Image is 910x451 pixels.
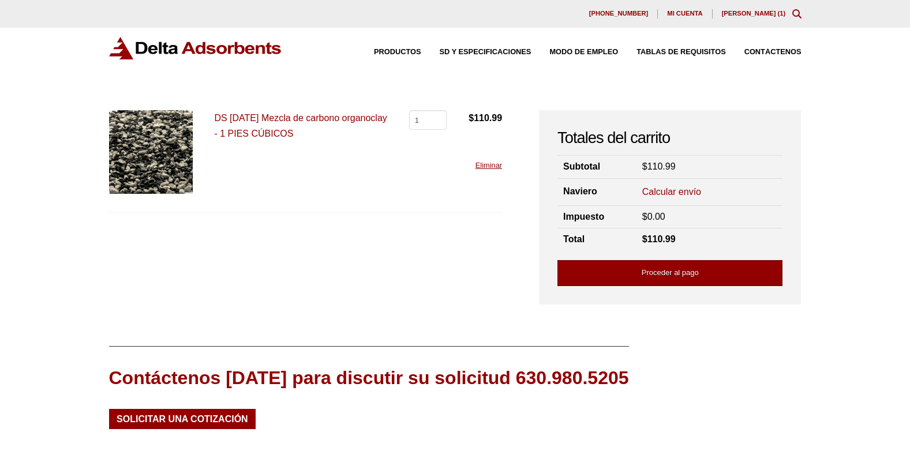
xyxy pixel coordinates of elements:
[636,48,726,56] span: Tablas de requisitos
[557,129,782,148] h2: Totales del carrito
[642,161,647,171] span: $
[469,113,474,123] span: $
[642,186,701,198] a: Calcular envío
[374,48,421,56] span: Productos
[109,365,629,391] div: Contáctenos [DATE] para discutir su solicitud 630.980.5205
[642,161,676,171] bdi: 110.99
[726,48,802,56] a: Contáctenos
[557,156,636,178] th: Subtotal
[658,9,712,18] a: Mi cuenta
[475,161,502,170] a: Eliminar este artículo
[792,9,802,18] div: Alternar contenido modal
[549,48,618,56] span: Modo de empleo
[580,9,658,18] a: [PHONE_NUMBER]
[109,110,193,194] img: DS 250AC Mezcla de carbono organoclay - 1 PIES CÚBICOS
[557,206,636,228] th: Impuesto
[531,48,618,56] a: Modo de empleo
[744,48,802,56] span: Contáctenos
[557,260,782,286] a: Proceder al pago
[109,37,282,59] img: Adsorbentes Delta
[214,113,387,138] a: DS [DATE] Mezcla de carbono organoclay - 1 PIES CÚBICOS
[642,212,665,221] bdi: 0.00
[642,234,647,244] span: $
[421,48,531,56] a: SD Y ESPECIFICACIONES
[557,228,636,251] th: Total
[589,10,649,17] span: [PHONE_NUMBER]
[409,110,447,130] input: Cantidad de producto
[557,178,636,205] th: Naviero
[722,10,786,17] a: [PERSON_NAME] (1)
[642,234,676,244] bdi: 110.99
[355,48,421,56] a: Productos
[618,48,726,56] a: Tablas de requisitos
[780,10,783,17] span: 1
[642,212,647,221] span: $
[667,10,702,17] span: Mi cuenta
[117,415,248,424] span: Solicitar una cotización
[469,113,502,123] bdi: 110.99
[440,48,531,56] span: SD Y ESPECIFICACIONES
[109,409,256,429] a: Solicitar una cotización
